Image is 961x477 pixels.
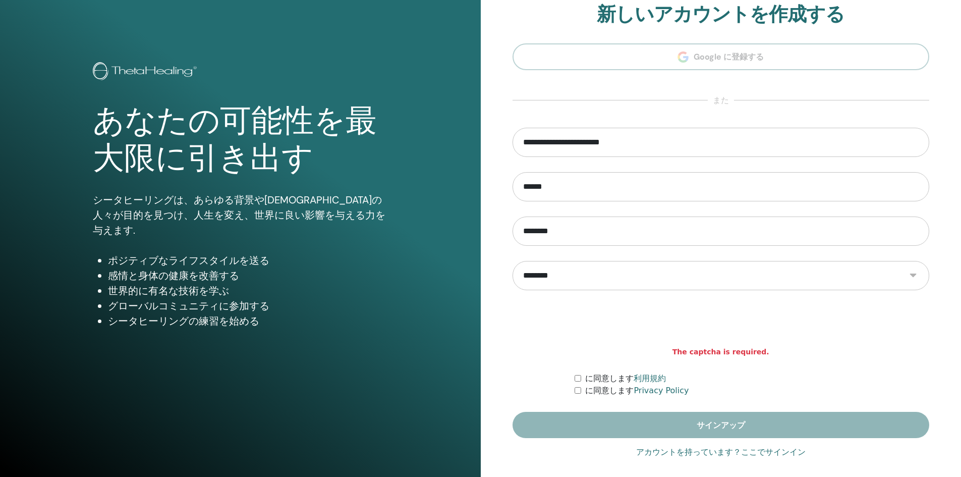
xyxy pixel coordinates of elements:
a: 利用規約 [634,374,666,383]
li: ポジティブなライフスタイルを送る [108,253,388,268]
li: グローバルコミュニティに参加する [108,298,388,313]
a: Privacy Policy [634,386,689,395]
h1: あなたの可能性を最大限に引き出す [93,102,388,178]
li: 感情と身体の健康を改善する [108,268,388,283]
iframe: reCAPTCHA [644,305,798,345]
li: シータヒーリングの練習を始める [108,313,388,329]
li: 世界的に有名な技術を学ぶ [108,283,388,298]
label: に同意します [585,385,689,397]
h2: 新しいアカウントを作成する [513,3,930,26]
p: シータヒーリングは、あらゆる背景や[DEMOGRAPHIC_DATA]の人々が目的を見つけ、人生を変え、世界に良い影響を与える力を与えます. [93,192,388,238]
a: アカウントを持っています？ここでサインイン [636,446,806,458]
strong: The captcha is required. [672,347,769,357]
span: また [708,94,734,107]
label: に同意します [585,373,666,385]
